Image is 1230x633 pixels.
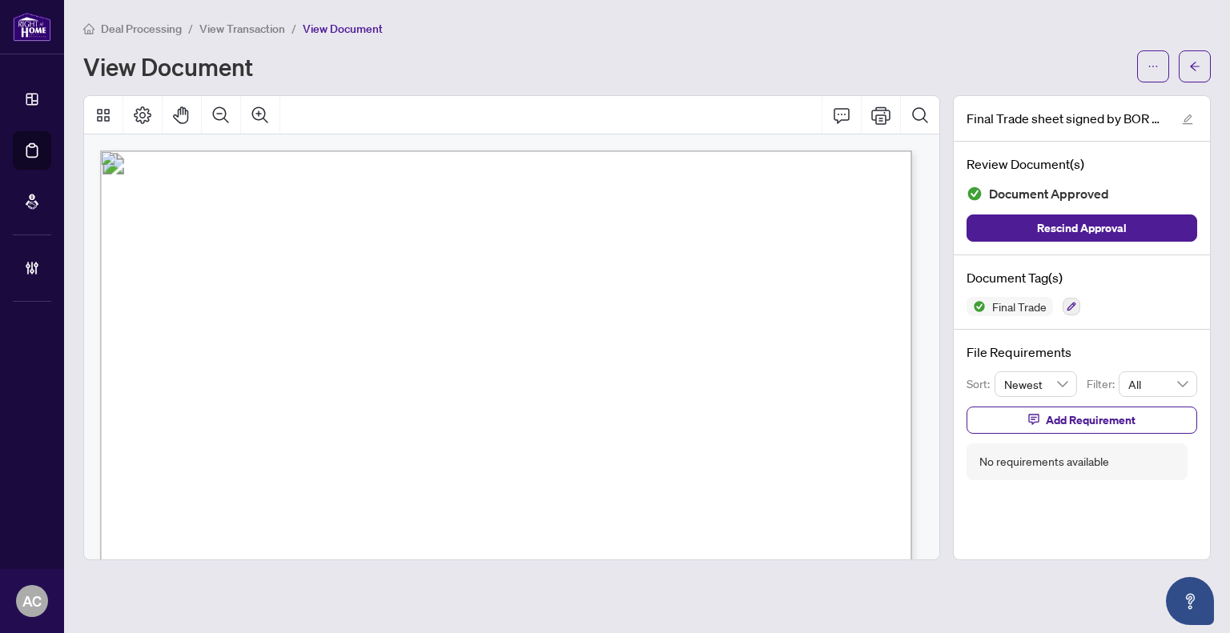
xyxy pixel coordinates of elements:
span: Final Trade [986,301,1053,312]
li: / [188,19,193,38]
button: Add Requirement [967,407,1197,434]
span: Deal Processing [101,22,182,36]
span: home [83,23,94,34]
img: logo [13,12,51,42]
h1: View Document [83,54,253,79]
img: Status Icon [967,297,986,316]
img: Document Status [967,186,983,202]
span: Document Approved [989,183,1109,205]
h4: Document Tag(s) [967,268,1197,287]
button: Open asap [1166,577,1214,625]
div: No requirements available [979,453,1109,471]
span: AC [22,590,42,612]
button: Rescind Approval [967,214,1197,242]
span: arrow-left [1189,61,1200,72]
span: Add Requirement [1046,407,1136,433]
span: View Transaction [199,22,285,36]
h4: File Requirements [967,343,1197,362]
span: All [1128,372,1188,396]
span: edit [1182,114,1193,125]
h4: Review Document(s) [967,154,1197,174]
p: Filter: [1087,375,1119,393]
span: ellipsis [1148,61,1159,72]
p: Sort: [967,375,995,393]
span: View Document [303,22,383,36]
span: Final Trade sheet signed by BOR 2506126.pdf [967,109,1167,128]
span: Rescind Approval [1037,215,1127,241]
span: Newest [1004,372,1068,396]
li: / [291,19,296,38]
